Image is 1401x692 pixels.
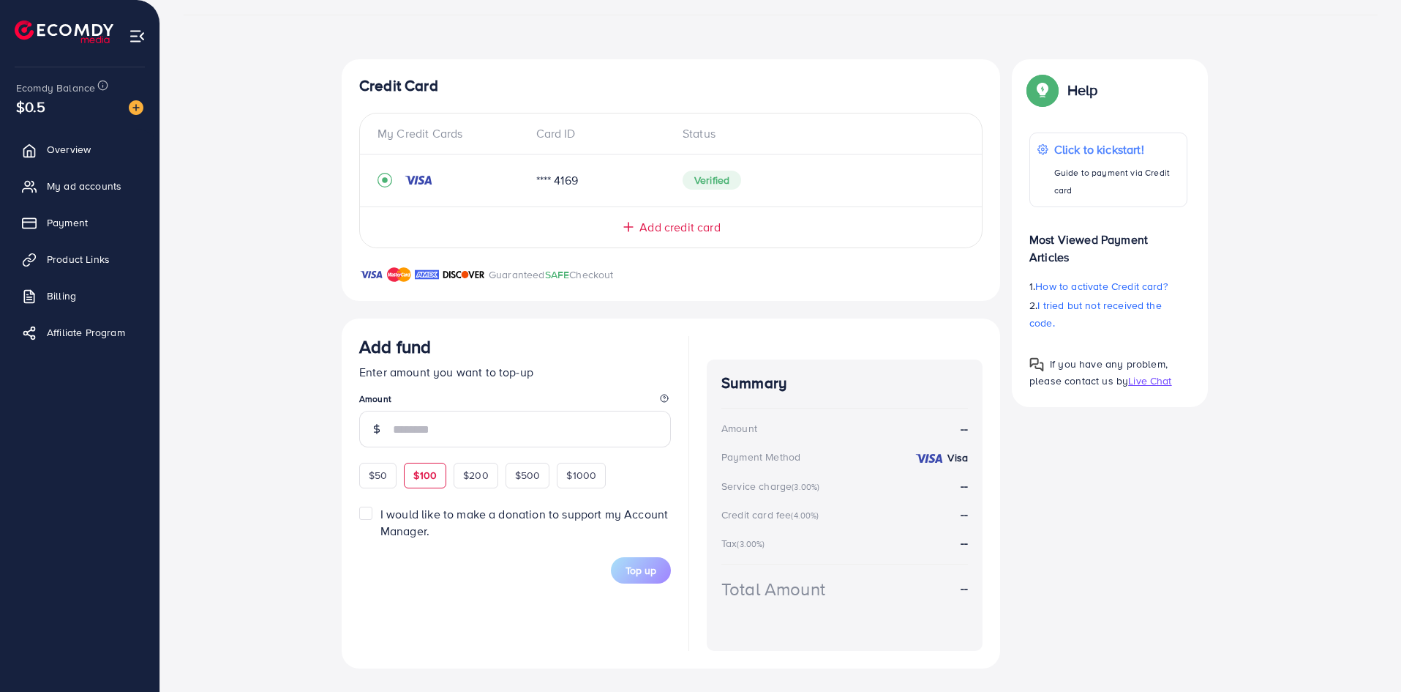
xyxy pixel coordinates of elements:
[11,245,149,274] a: Product Links
[129,100,143,115] img: image
[47,252,110,267] span: Product Links
[1035,279,1167,294] span: How to activate Credit card?
[525,125,672,142] div: Card ID
[1029,278,1187,295] p: 1.
[961,580,968,597] strong: --
[947,450,968,465] strong: Visa
[914,453,944,464] img: credit
[961,420,968,437] strong: --
[415,266,439,283] img: brand
[961,506,968,522] strong: --
[16,81,95,95] span: Ecomdy Balance
[47,179,121,193] span: My ad accounts
[721,576,825,602] div: Total Amount
[380,506,668,539] span: I would like to make a donation to support my Account Manager.
[489,266,614,283] p: Guaranteed Checkout
[1067,81,1098,99] p: Help
[639,219,720,236] span: Add credit card
[359,336,431,357] h3: Add fund
[413,468,437,483] span: $100
[961,477,968,494] strong: --
[359,392,671,411] legend: Amount
[671,125,964,142] div: Status
[611,557,671,584] button: Top up
[1029,298,1162,330] span: I tried but not received the code.
[721,536,770,551] div: Tax
[387,266,411,283] img: brand
[463,468,489,483] span: $200
[11,135,149,164] a: Overview
[129,28,146,45] img: menu
[1128,373,1171,388] span: Live Chat
[378,173,392,187] svg: record circle
[961,535,968,551] strong: --
[626,563,656,578] span: Top up
[359,363,671,381] p: Enter amount you want to top-up
[359,266,383,283] img: brand
[11,208,149,237] a: Payment
[791,510,819,521] small: (4.00%)
[47,215,88,230] span: Payment
[1054,141,1179,158] p: Click to kickstart!
[721,450,800,464] div: Payment Method
[11,318,149,347] a: Affiliate Program
[1339,626,1390,681] iframe: Chat
[378,125,525,142] div: My Credit Cards
[792,481,819,493] small: (3.00%)
[1054,164,1179,199] p: Guide to payment via Credit card
[369,468,387,483] span: $50
[11,171,149,201] a: My ad accounts
[47,289,76,303] span: Billing
[1029,77,1056,103] img: Popup guide
[721,479,824,494] div: Service charge
[1029,357,1044,372] img: Popup guide
[566,468,596,483] span: $1000
[47,325,125,340] span: Affiliate Program
[47,142,91,157] span: Overview
[15,21,113,43] img: logo
[404,174,433,186] img: credit
[515,468,541,483] span: $500
[721,374,968,392] h4: Summary
[1029,297,1187,332] p: 2.
[443,266,485,283] img: brand
[545,267,570,282] span: SAFE
[11,281,149,310] a: Billing
[16,96,46,117] span: $0.5
[721,421,757,436] div: Amount
[737,538,765,550] small: (3.00%)
[683,171,741,190] span: Verified
[1029,219,1187,266] p: Most Viewed Payment Articles
[1029,357,1168,388] span: If you have any problem, please contact us by
[359,77,983,95] h4: Credit Card
[721,507,824,522] div: Credit card fee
